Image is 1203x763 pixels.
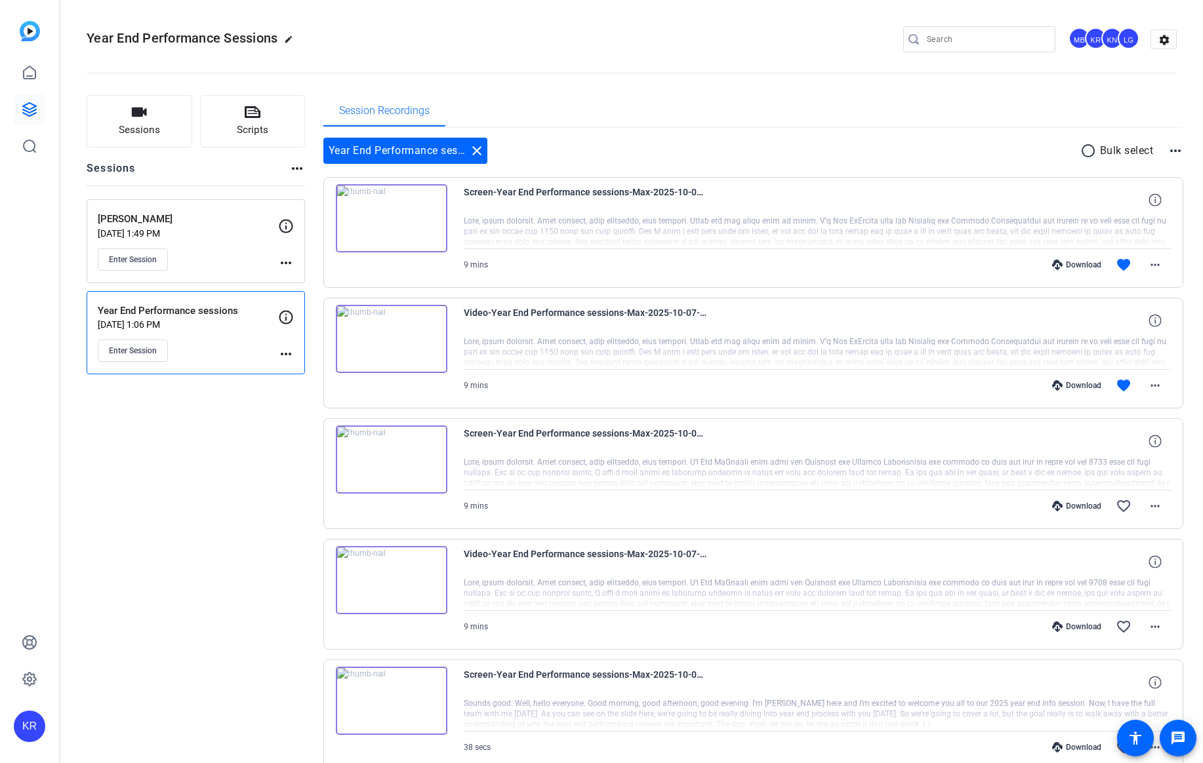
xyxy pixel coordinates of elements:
img: thumb-nail [336,305,447,373]
ngx-avatar: Kenny Nicodemus [1101,28,1124,50]
mat-icon: favorite [1116,257,1132,273]
ngx-avatar: Kaveh Ryndak [1085,28,1108,50]
mat-icon: more_horiz [278,255,294,271]
mat-icon: settings [1151,30,1177,50]
p: Bulk select [1100,143,1154,159]
span: Enter Session [109,254,157,265]
h2: Sessions [87,161,136,186]
div: MB [1069,28,1090,49]
mat-icon: close [469,143,485,159]
p: [DATE] 1:49 PM [98,228,278,239]
span: Year End Performance Sessions [87,30,277,46]
input: Search [927,31,1045,47]
mat-icon: favorite_border [1116,619,1132,635]
span: Video-Year End Performance sessions-Max-2025-10-07-11-22-02-608-0 [464,305,706,336]
mat-icon: more_horiz [1147,378,1163,393]
span: Session Recordings [339,106,430,116]
mat-icon: edit [284,35,300,50]
div: KR [1085,28,1107,49]
mat-icon: more_horiz [289,161,305,176]
button: Scripts [200,95,306,147]
span: Enter Session [109,345,157,356]
span: Scripts [237,123,268,138]
p: Year End Performance sessions [98,303,278,319]
div: Download [1046,380,1108,391]
span: Screen-Year End Performance sessions-Max-2025-10-07-11-22-02-608-0 [464,184,706,216]
div: Year End Performance sessions [323,138,487,164]
img: thumb-nail [336,425,447,494]
p: [PERSON_NAME] [98,212,278,227]
mat-icon: more_horiz [1168,143,1183,159]
mat-icon: favorite_border [1116,498,1132,514]
button: Enter Session [98,248,168,271]
span: 9 mins [464,381,488,390]
span: 9 mins [464,260,488,269]
div: KN [1101,28,1123,49]
mat-icon: more_horiz [278,346,294,362]
div: LG [1118,28,1139,49]
span: Screen-Year End Performance sessions-Max-2025-10-07-11-02-32-560-0 [464,667,706,698]
p: [DATE] 1:06 PM [98,319,278,330]
span: Sessions [119,123,160,138]
div: Download [1046,501,1108,511]
mat-icon: more_horiz [1147,498,1163,514]
div: Download [1046,621,1108,632]
img: thumb-nail [336,667,447,735]
mat-icon: radio_button_unchecked [1080,143,1100,159]
span: 38 secs [464,743,491,752]
button: Sessions [87,95,192,147]
mat-icon: more_horiz [1147,739,1163,755]
div: KR [14,711,45,742]
mat-icon: favorite_border [1116,739,1132,755]
span: Screen-Year End Performance sessions-Max-2025-10-07-11-05-05-882-0 [464,425,706,457]
div: Download [1046,260,1108,270]
button: Enter Session [98,340,168,362]
ngx-avatar: Lou Garinga [1118,28,1141,50]
span: Video-Year End Performance sessions-Max-2025-10-07-11-05-05-882-0 [464,546,706,577]
img: thumb-nail [336,184,447,252]
img: thumb-nail [336,546,447,614]
div: Download [1046,742,1108,753]
mat-icon: more_horiz [1147,619,1163,635]
img: blue-gradient.svg [20,21,40,41]
mat-icon: message [1170,730,1186,746]
mat-icon: more_horiz [1147,257,1163,273]
mat-icon: accessibility [1128,730,1143,746]
ngx-avatar: Michael Barbieri [1069,28,1091,50]
span: 9 mins [464,622,488,631]
mat-icon: favorite [1116,378,1132,393]
span: 9 mins [464,501,488,511]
